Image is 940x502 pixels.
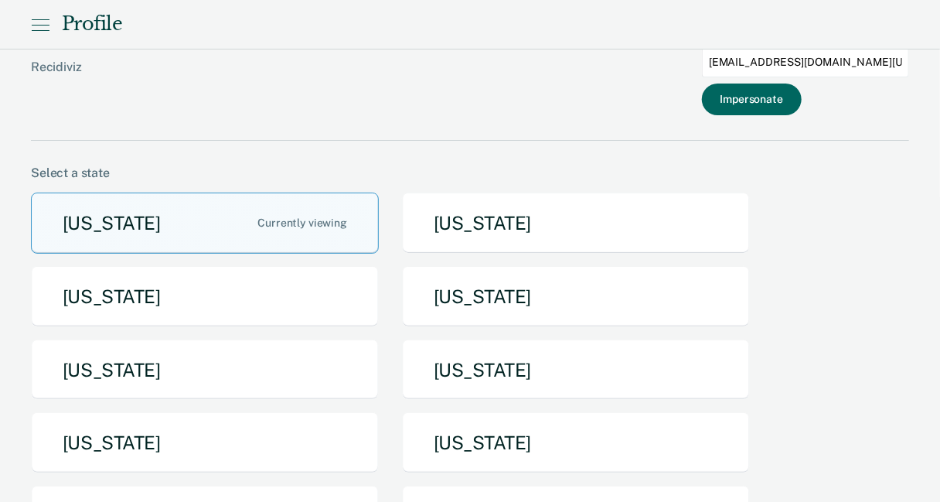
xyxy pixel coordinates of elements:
div: Select a state [31,166,909,180]
div: Profile [62,13,122,36]
button: [US_STATE] [402,340,750,401]
button: [US_STATE] [31,266,379,327]
button: [US_STATE] [402,193,750,254]
button: [US_STATE] [402,412,750,473]
button: [US_STATE] [31,412,379,473]
button: [US_STATE] [31,340,379,401]
input: Enter an email to impersonate... [702,47,909,77]
button: Impersonate [702,84,802,115]
div: Recidiviz [31,60,566,99]
button: [US_STATE] [402,266,750,327]
button: [US_STATE] [31,193,379,254]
